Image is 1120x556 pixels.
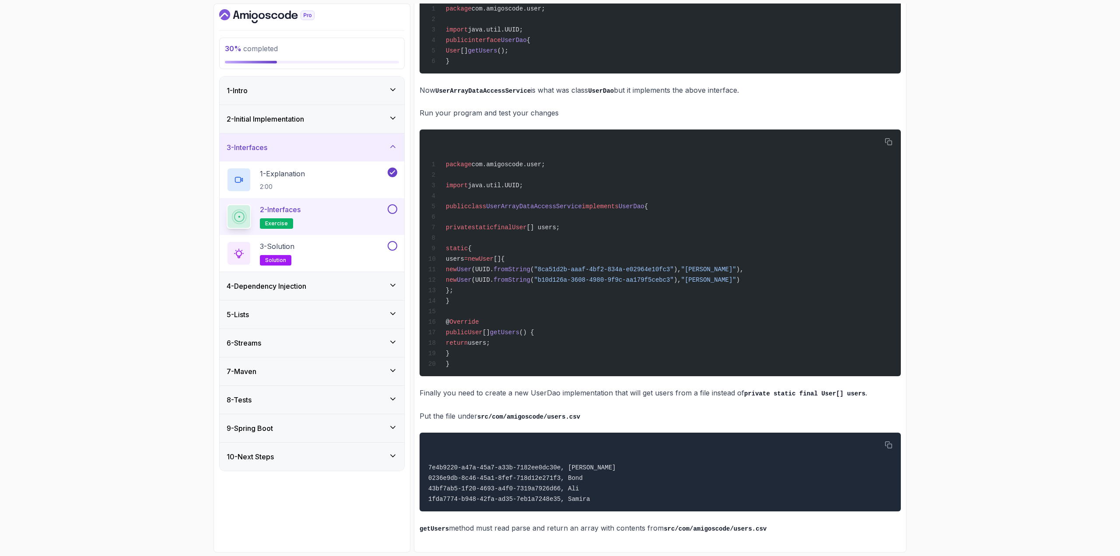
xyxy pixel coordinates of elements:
[483,329,490,336] span: []
[490,329,519,336] span: getUsers
[534,276,674,283] span: "b10d126a-3608-4980-9f9c-aa179f5cebc3"
[468,26,523,33] span: java.util.UUID;
[446,161,472,168] span: package
[260,182,305,191] p: 2:00
[227,114,304,124] h3: 2 - Initial Implementation
[449,318,479,325] span: Override
[446,245,468,252] span: static
[428,464,616,503] code: 7e4b9220-a47a-45a7-a33b-7182ee0dc30e, [PERSON_NAME] 0236e9db-8c46-45a1-8fef-718d12e271f3, Bond 43...
[220,443,404,471] button: 10-Next Steps
[493,266,530,273] span: fromString
[265,257,286,264] span: solution
[227,168,397,192] button: 1-Explanation2:00
[472,224,493,231] span: static
[468,245,471,252] span: {
[227,423,273,434] h3: 9 - Spring Boot
[219,9,335,23] a: Dashboard
[619,203,644,210] span: UserDao
[260,204,301,215] p: 2 - Interfaces
[530,276,534,283] span: (
[446,224,472,231] span: private
[527,224,560,231] span: [] users;
[493,224,512,231] span: final
[446,58,449,65] span: }
[472,276,493,283] span: (UUID.
[512,224,527,231] span: User
[530,266,534,273] span: (
[420,410,901,423] p: Put the file under
[472,5,545,12] span: com.amigoscode.user;
[681,266,736,273] span: "[PERSON_NAME]"
[477,413,580,420] code: src/com/amigoscode/users.csv
[227,241,397,266] button: 3-Solutionsolution
[468,329,483,336] span: User
[446,26,468,33] span: import
[527,37,530,44] span: {
[227,309,249,320] h3: 5 - Lists
[534,266,674,273] span: "8ca51d2b-aaaf-4bf2-834a-e02964e10fc3"
[457,276,472,283] span: User
[225,44,241,53] span: 30 %
[220,386,404,414] button: 8-Tests
[265,220,288,227] span: exercise
[446,182,468,189] span: import
[220,357,404,385] button: 7-Maven
[468,37,501,44] span: interface
[446,318,449,325] span: @
[260,241,294,252] p: 3 - Solution
[736,266,744,273] span: ),
[220,301,404,329] button: 5-Lists
[227,395,252,405] h3: 8 - Tests
[220,272,404,300] button: 4-Dependency Injection
[446,276,457,283] span: new
[736,276,740,283] span: )
[420,107,901,119] p: Run your program and test your changes
[446,350,449,357] span: }
[220,77,404,105] button: 1-Intro
[486,203,581,210] span: UserArrayDataAccessService
[435,87,531,94] code: UserArrayDataAccessService
[225,44,278,53] span: completed
[472,266,493,273] span: (UUID.
[497,47,508,54] span: ();
[227,85,248,96] h3: 1 - Intro
[519,329,534,336] span: () {
[420,522,901,535] p: method must read parse and return an array with contents from
[260,168,305,179] p: 1 - Explanation
[227,338,261,348] h3: 6 - Streams
[468,47,497,54] span: getUsers
[220,414,404,442] button: 9-Spring Boot
[479,255,494,262] span: User
[468,182,523,189] span: java.util.UUID;
[420,525,449,532] code: getUsers
[446,47,461,54] span: User
[464,255,468,262] span: =
[446,360,449,367] span: }
[446,329,468,336] span: public
[446,5,472,12] span: package
[227,142,267,153] h3: 3 - Interfaces
[674,276,681,283] span: ),
[446,37,468,44] span: public
[644,203,648,210] span: {
[446,287,453,294] span: };
[674,266,681,273] span: ),
[588,87,614,94] code: UserDao
[468,339,490,346] span: users;
[744,390,865,397] code: private static final User[] users
[220,133,404,161] button: 3-Interfaces
[472,161,545,168] span: com.amigoscode.user;
[420,84,901,97] p: Now is what was class but it implements the above interface.
[220,329,404,357] button: 6-Streams
[446,297,449,304] span: }
[227,451,274,462] h3: 10 - Next Steps
[501,37,527,44] span: UserDao
[493,276,530,283] span: fromString
[468,255,479,262] span: new
[446,203,468,210] span: public
[493,255,504,262] span: []{
[446,255,464,262] span: users
[681,276,736,283] span: "[PERSON_NAME]"
[227,281,306,291] h3: 4 - Dependency Injection
[446,266,457,273] span: new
